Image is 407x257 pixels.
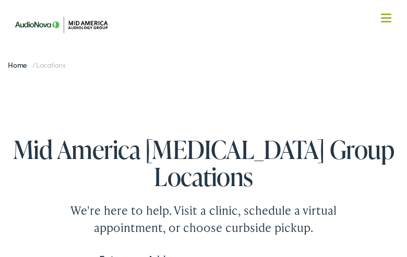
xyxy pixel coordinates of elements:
span: / [8,59,66,70]
span: Locations [36,59,66,70]
a: What We Offer [16,42,399,64]
h1: Mid America [MEDICAL_DATA] Group Locations [8,136,399,191]
a: Home [8,59,32,70]
div: We're here to help. Visit a clinic, schedule a virtual appointment, or choose curbside pickup. [37,202,370,236]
